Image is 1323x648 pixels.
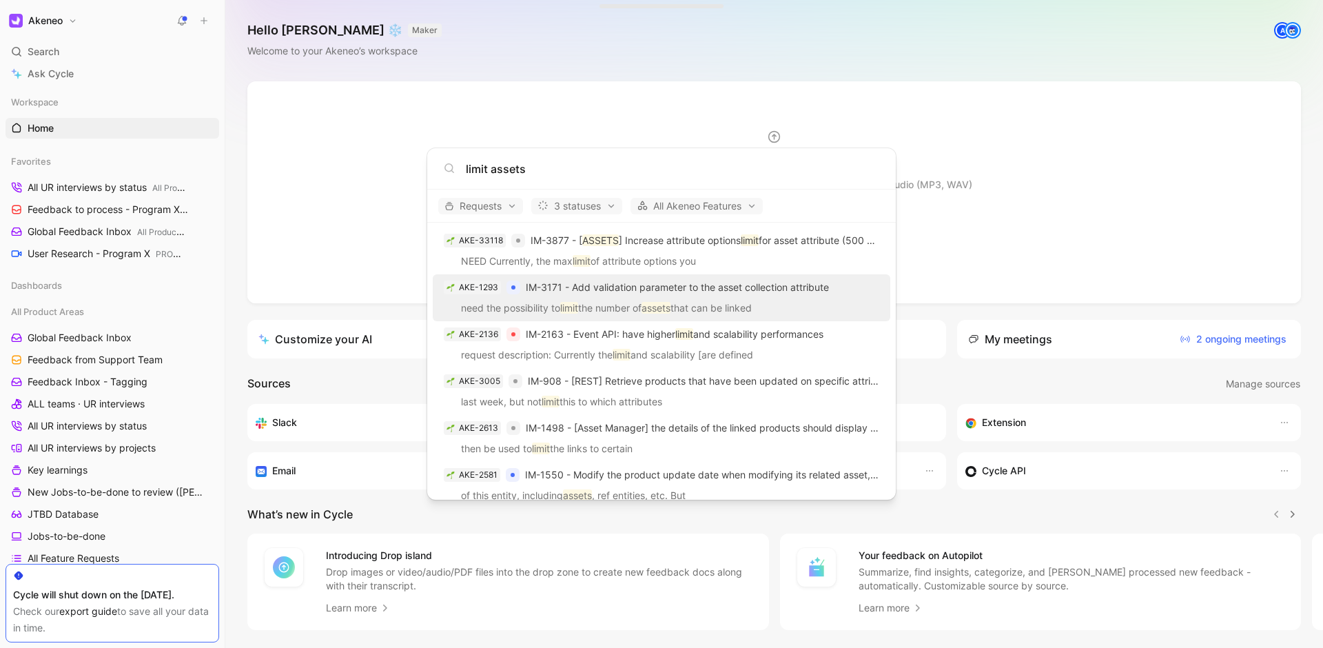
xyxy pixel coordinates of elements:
[437,394,886,414] p: last week, but not this to which attributes
[526,281,829,293] span: IM-3171 - Add validation parameter to the asset collection attribute
[437,253,886,274] p: NEED Currently, the max of attribute options you
[437,347,886,367] p: request description: Currently the and scalability [are defined
[437,300,886,321] p: need the possibility to the number of that can be linked
[542,396,560,407] mark: limit
[433,462,890,509] a: 🌱AKE-2581IM-1550 - Modify the product update date when modifying its related asset, reference ent...
[437,487,886,508] p: of this entity, including , ref entities, etc. But
[459,468,498,482] div: AKE-2581
[459,374,500,388] div: AKE-3005
[582,234,619,246] mark: ASSETS
[613,349,630,361] mark: limit
[459,421,498,435] div: AKE-2613
[531,198,622,214] button: 3 statuses
[637,198,757,214] span: All Akeneo Features
[447,377,455,385] img: 🌱
[444,198,517,214] span: Requests
[433,274,890,321] a: 🌱AKE-1293IM-3171 - Add validation parameter to the asset collection attributeneed the possibility...
[433,227,890,274] a: 🌱AKE-33118IM-3877 - [ASSETS] Increase attribute optionslimitfor asset attribute (500 currently)NE...
[466,161,879,177] input: Type a command or search anything
[447,236,455,245] img: 🌱
[528,375,992,387] span: IM-908 - [REST] Retrieve products that have been updated on specific attributes since a specific ...
[433,415,890,462] a: 🌱AKE-2613IM-1498 - [Asset Manager] the details of the linked products should display at first gla...
[537,198,616,214] span: 3 statuses
[433,368,890,415] a: 🌱AKE-3005IM-908 - [REST] Retrieve products that have been updated on specific attributes since a ...
[525,469,985,480] span: IM-1550 - Modify the product update date when modifying its related asset, reference entities, op...
[433,321,890,368] a: 🌱AKE-2136IM-2163 - Event API: have higherlimitand scalability performancesrequest description: Cu...
[642,302,670,314] mark: assets
[437,441,886,461] p: then be used to the links to certain
[675,328,693,340] mark: limit
[438,198,523,214] button: Requests
[526,326,823,343] p: IM-2163 - Event API: have higher and scalability performances
[447,424,455,432] img: 🌱
[630,198,763,214] button: All Akeneo Features
[531,232,879,249] p: IM-3877 - [ ] Increase attribute options for asset attribute (500 currently)
[447,283,455,292] img: 🌱
[447,330,455,338] img: 🌱
[526,422,1079,434] span: IM-1498 - [Asset Manager] the details of the linked products should display at first glance all t...
[459,234,503,247] div: AKE-33118
[560,302,578,314] mark: limit
[532,443,550,454] mark: limit
[563,489,592,501] mark: assets
[459,327,498,341] div: AKE-2136
[459,281,498,294] div: AKE-1293
[573,255,591,267] mark: limit
[741,234,759,246] mark: limit
[447,471,455,479] img: 🌱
